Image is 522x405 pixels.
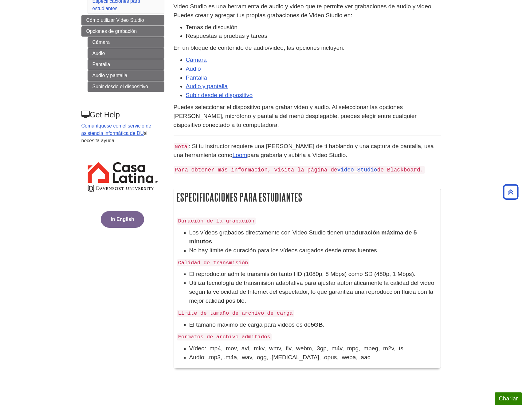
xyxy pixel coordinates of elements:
code: Duración de la grabación [177,218,256,225]
strong: duración máxima de 5 minutos [189,229,417,245]
code: Nota [174,143,189,150]
p: Video Studio es una herramienta de audio y video que te permite ver grabaciones de audio y video.... [174,2,441,20]
p: si necesita ayuda. [81,122,164,144]
a: Back to Top [501,188,520,196]
a: Opciones de grabación [81,26,164,37]
li: Vídeo: .mp4, .mov, .avi, .mkv, .wmv, .flv, .webm, .3gp, .m4v, .mpg, .mpeg, .m2v, .ts [189,344,438,353]
a: Pantalla [88,59,164,70]
h2: Especificaciones para estudiantes [174,189,441,205]
span: Opciones de grabación [86,29,137,34]
strong: 5GB [311,321,323,328]
li: Respuestas a pruebas y tareas [186,32,441,41]
button: In English [101,211,144,228]
a: Subir desde el dispositivo [88,81,164,92]
code: Límite de tamaño de archivo de carga [177,310,294,317]
a: Audio [88,48,164,59]
li: Utiliza tecnología de transmisión adaptativa para ajustar automáticamente la calidad del video se... [189,279,438,305]
code: Formatos de archivo admitidos [177,333,272,340]
li: El reproductor admite transmisión tanto HD (1080p, 8 Mbps) como SD (480p, 1 Mbps). [189,270,438,279]
a: Loom [232,152,247,158]
code: Calidad de transmisión [177,259,249,266]
p: En un bloque de contenido de audio/video, las opciones incluyen: [174,44,441,53]
a: In English [99,217,145,222]
h3: Get Help [81,110,164,119]
a: Audio [186,65,201,72]
a: Audio y pantalla [186,83,228,89]
button: Charlar [495,392,522,405]
code: Para obtener más información, visita la página de de Blackboard. [174,166,425,174]
p: : Si tu instructor requiere una [PERSON_NAME] de ti hablando y una captura de pantalla, usa una h... [174,142,441,160]
li: Los vídeos grabados directamente con Video Studio tienen una . [189,228,438,246]
a: Pantalla [186,74,207,81]
a: Video Studio [337,167,377,173]
a: Subir desde el dispositivo [186,92,253,98]
li: El tamaño máximo de carga para videos es de . [189,320,438,329]
li: No hay límite de duración para los vídeos cargados desde otras fuentes. [189,246,438,255]
p: Puedes seleccionar el dispositivo para grabar video y audio. Al seleccionar las opciones [PERSON_... [174,103,441,129]
span: Cómo utilizar Video Studio [86,18,144,23]
a: Cámara [88,37,164,48]
li: Audio: .mp3, .m4a, .wav, .ogg, .[MEDICAL_DATA], .opus, .weba, .aac [189,353,438,362]
a: Cámara [186,57,207,63]
li: Temas de discusión [186,23,441,32]
a: Audio y pantalla [88,70,164,81]
a: Cómo utilizar Video Studio [81,15,164,26]
a: Comuníquese con el servicio de asistencia informática de DU [81,123,151,136]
